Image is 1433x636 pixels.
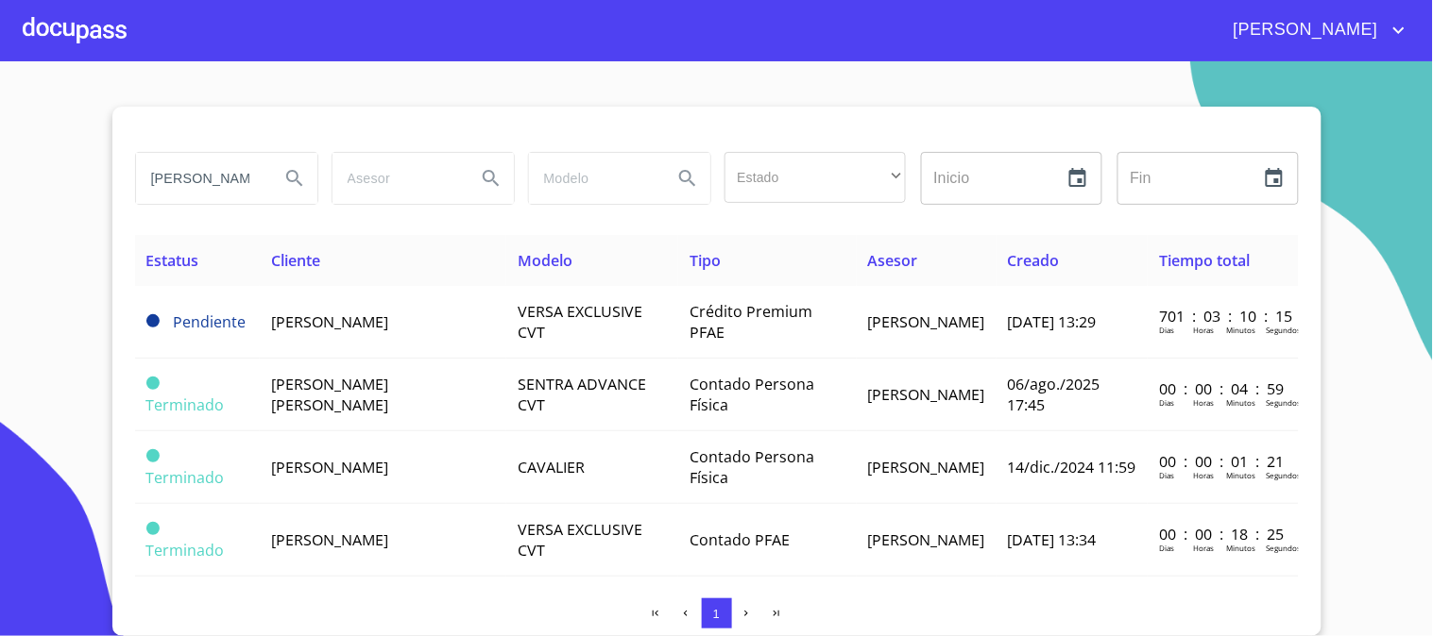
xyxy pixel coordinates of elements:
[1008,529,1097,550] span: [DATE] 13:34
[333,153,461,204] input: search
[146,377,160,390] span: Terminado
[1159,325,1174,335] p: Dias
[1159,543,1174,553] p: Dias
[1159,397,1174,408] p: Dias
[1159,306,1287,326] p: 701 : 03 : 10 : 15
[1226,470,1255,480] p: Minutos
[136,153,264,204] input: search
[1193,397,1214,408] p: Horas
[1193,470,1214,480] p: Horas
[1220,15,1388,45] span: [PERSON_NAME]
[1226,325,1255,335] p: Minutos
[713,607,720,621] span: 1
[529,153,657,204] input: search
[1008,457,1136,477] span: 14/dic./2024 11:59
[1266,325,1301,335] p: Segundos
[1159,250,1250,271] span: Tiempo total
[1159,378,1287,399] p: 00 : 00 : 04 : 59
[1266,470,1301,480] p: Segundos
[518,457,585,477] span: CAVALIER
[690,250,721,271] span: Tipo
[271,374,388,415] span: [PERSON_NAME] [PERSON_NAME]
[690,301,812,343] span: Crédito Premium PFAE
[518,374,646,415] span: SENTRA ADVANCE CVT
[174,311,247,332] span: Pendiente
[272,156,317,201] button: Search
[146,540,225,561] span: Terminado
[1193,325,1214,335] p: Horas
[868,311,985,332] span: [PERSON_NAME]
[1008,311,1097,332] span: [DATE] 13:29
[146,467,225,488] span: Terminado
[1159,524,1287,544] p: 00 : 00 : 18 : 25
[1159,451,1287,472] p: 00 : 00 : 01 : 21
[271,529,388,550] span: [PERSON_NAME]
[146,522,160,535] span: Terminado
[868,250,918,271] span: Asesor
[146,394,225,415] span: Terminado
[518,250,572,271] span: Modelo
[1193,543,1214,553] p: Horas
[271,250,320,271] span: Cliente
[469,156,514,201] button: Search
[1266,543,1301,553] p: Segundos
[1159,470,1174,480] p: Dias
[690,529,790,550] span: Contado PFAE
[1008,374,1100,415] span: 06/ago./2025 17:45
[271,311,388,332] span: [PERSON_NAME]
[690,374,814,415] span: Contado Persona Física
[1220,15,1410,45] button: account of current user
[518,519,642,561] span: VERSA EXCLUSIVE CVT
[868,529,985,550] span: [PERSON_NAME]
[146,250,199,271] span: Estatus
[1008,250,1060,271] span: Creado
[271,457,388,477] span: [PERSON_NAME]
[1226,397,1255,408] p: Minutos
[1266,397,1301,408] p: Segundos
[868,457,985,477] span: [PERSON_NAME]
[146,314,160,327] span: Pendiente
[690,446,814,488] span: Contado Persona Física
[1226,543,1255,553] p: Minutos
[665,156,710,201] button: Search
[725,152,906,203] div: ​
[146,449,160,462] span: Terminado
[702,598,732,628] button: 1
[518,301,642,343] span: VERSA EXCLUSIVE CVT
[868,384,985,405] span: [PERSON_NAME]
